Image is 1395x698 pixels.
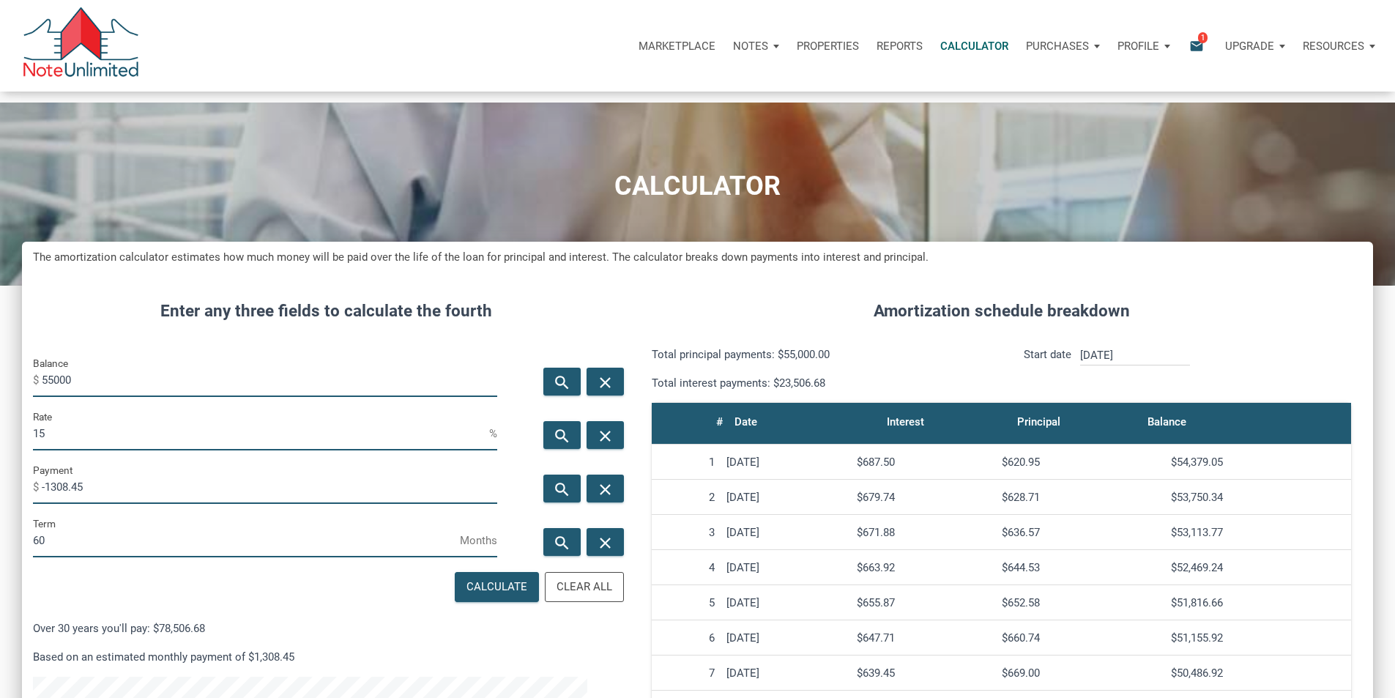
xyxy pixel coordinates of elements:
a: Properties [788,24,868,68]
div: 2 [658,491,714,504]
button: Clear All [545,572,624,602]
button: Notes [724,24,788,68]
div: Balance [1147,412,1186,432]
i: close [597,533,614,552]
div: $687.50 [857,456,991,469]
span: 1 [1198,31,1208,43]
div: $639.45 [857,667,991,680]
div: [DATE] [726,631,845,645]
div: $647.71 [857,631,991,645]
button: search [543,368,581,396]
p: Properties [797,40,859,53]
button: close [587,475,624,502]
div: $53,113.77 [1171,526,1345,539]
button: Resources [1294,24,1384,68]
label: Balance [33,354,68,372]
p: Total interest payments: $23,506.68 [652,374,990,392]
button: close [587,368,624,396]
h5: The amortization calculator estimates how much money will be paid over the life of the loan for p... [33,249,1362,266]
div: $620.95 [1002,456,1159,469]
div: # [716,412,723,432]
label: Payment [33,461,72,479]
i: email [1188,37,1205,54]
div: 1 [658,456,714,469]
p: Total principal payments: $55,000.00 [652,346,990,363]
p: Purchases [1026,40,1089,53]
i: search [553,426,570,445]
button: close [587,528,624,556]
span: $ [33,475,42,499]
div: Date [734,412,757,432]
i: search [553,533,570,552]
div: $52,469.24 [1171,561,1345,574]
span: Months [460,529,497,552]
div: $636.57 [1002,526,1159,539]
p: Start date [1024,346,1071,392]
p: Reports [877,40,923,53]
p: Marketplace [639,40,715,53]
div: $671.88 [857,526,991,539]
label: Term [33,515,56,532]
div: $54,379.05 [1171,456,1345,469]
div: [DATE] [726,526,845,539]
div: 7 [658,667,714,680]
button: Upgrade [1216,24,1294,68]
div: [DATE] [726,596,845,609]
span: % [489,422,497,445]
p: Resources [1303,40,1364,53]
a: Profile [1109,24,1179,68]
p: Profile [1117,40,1159,53]
div: $669.00 [1002,667,1159,680]
div: $53,750.34 [1171,491,1345,504]
div: Principal [1017,412,1060,432]
div: 5 [658,596,714,609]
button: close [587,421,624,449]
div: $655.87 [857,596,991,609]
p: Calculator [940,40,1008,53]
a: Calculator [931,24,1017,68]
div: $51,155.92 [1171,631,1345,645]
div: [DATE] [726,456,845,469]
button: Reports [868,24,931,68]
button: search [543,421,581,449]
div: $51,816.66 [1171,596,1345,609]
div: $628.71 [1002,491,1159,504]
button: Purchases [1017,24,1109,68]
div: $660.74 [1002,631,1159,645]
i: close [597,426,614,445]
input: Rate [33,417,489,450]
button: Calculate [455,572,539,602]
h4: Amortization schedule breakdown [641,299,1362,324]
div: Clear All [557,579,612,595]
div: 4 [658,561,714,574]
button: email1 [1178,24,1216,68]
p: Over 30 years you'll pay: $78,506.68 [33,620,619,637]
div: [DATE] [726,667,845,680]
input: Payment [42,471,497,504]
div: $663.92 [857,561,991,574]
input: Balance [42,364,497,397]
button: search [543,528,581,556]
i: close [597,373,614,391]
i: search [553,373,570,391]
div: 3 [658,526,714,539]
p: Notes [733,40,768,53]
input: Term [33,524,460,557]
div: Calculate [466,579,527,595]
span: $ [33,368,42,392]
div: $644.53 [1002,561,1159,574]
h1: CALCULATOR [11,171,1384,201]
button: Marketplace [630,24,724,68]
p: Based on an estimated monthly payment of $1,308.45 [33,648,619,666]
p: Upgrade [1225,40,1274,53]
div: 6 [658,631,714,645]
div: Interest [887,412,924,432]
img: NoteUnlimited [22,7,140,84]
button: search [543,475,581,502]
div: $652.58 [1002,596,1159,609]
i: close [597,480,614,498]
label: Rate [33,408,52,426]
